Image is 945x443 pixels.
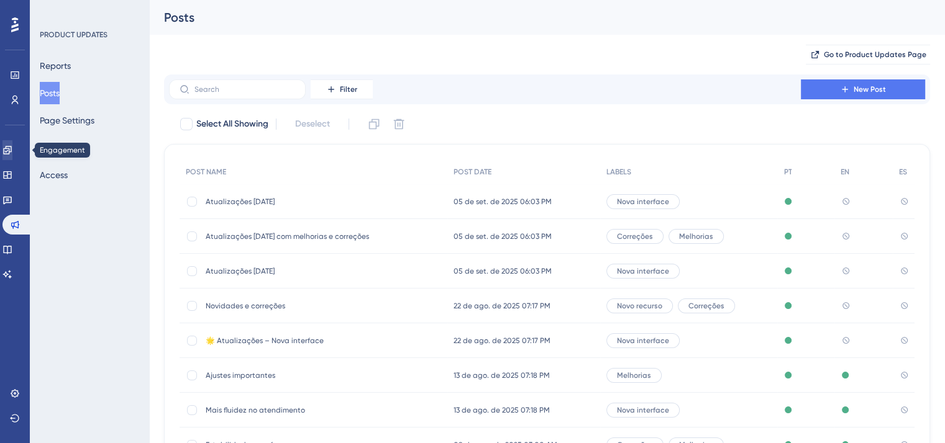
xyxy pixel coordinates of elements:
span: EN [841,167,849,177]
span: Ajustes importantes [206,370,404,380]
input: Search [194,85,295,94]
span: Select All Showing [196,117,268,132]
span: Nova interface [617,336,669,346]
span: Nova interface [617,197,669,207]
button: Deselect [284,113,341,135]
span: Go to Product Updates Page [824,50,926,60]
span: Atualizações [DATE] [206,197,404,207]
span: Correções [617,231,653,241]
span: Deselect [295,117,330,132]
span: Melhorias [617,370,651,380]
span: 05 de set. de 2025 06:03 PM [454,197,552,207]
span: Correções [688,301,724,311]
div: Posts [164,9,899,26]
span: POST DATE [454,167,491,177]
span: Atualizações [DATE] [206,266,404,276]
span: ES [899,167,907,177]
span: Filter [340,84,357,94]
button: Domain [40,136,71,159]
span: Mais fluidez no atendimento [206,405,404,415]
button: Filter [311,79,373,99]
button: Reports [40,55,71,77]
span: Atualizações [DATE] com melhorias e correções [206,231,404,241]
button: New Post [801,79,925,99]
span: Nova interface [617,405,669,415]
span: 22 de ago. de 2025 07:17 PM [454,336,550,346]
span: 05 de set. de 2025 06:03 PM [454,266,552,276]
span: Melhorias [679,231,713,241]
span: Nova interface [617,266,669,276]
span: 22 de ago. de 2025 07:17 PM [454,301,550,311]
span: 05 de set. de 2025 06:03 PM [454,231,552,241]
span: 🌟 Atualizações – Nova interface [206,336,404,346]
span: 13 de ago. de 2025 07:18 PM [454,405,550,415]
button: Go to Product Updates Page [806,45,930,65]
span: New Post [854,84,886,94]
span: Novo recurso [617,301,662,311]
div: PRODUCT UPDATES [40,30,107,40]
span: PT [783,167,792,177]
span: POST NAME [186,167,226,177]
button: Access [40,164,68,186]
span: 13 de ago. de 2025 07:18 PM [454,370,550,380]
button: Page Settings [40,109,94,132]
span: Novidades e correções [206,301,404,311]
button: Posts [40,82,60,104]
span: LABELS [606,167,631,177]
